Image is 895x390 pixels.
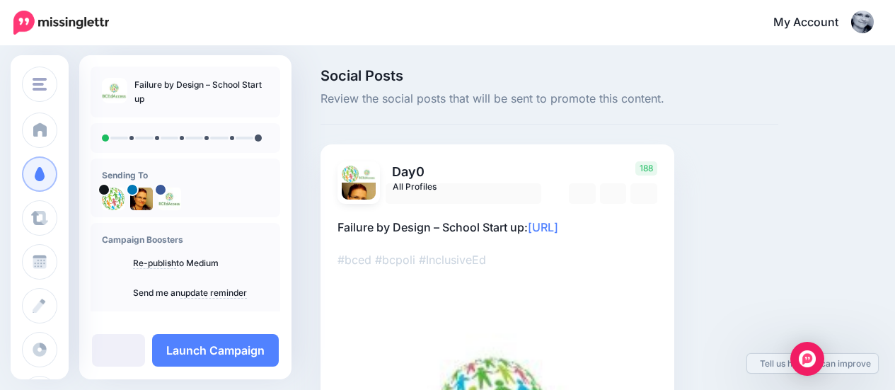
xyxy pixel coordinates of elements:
span: All Profiles [393,179,524,194]
h4: Campaign Boosters [102,234,269,245]
p: Failure by Design – School Start up: [337,218,657,236]
a: [URL] [528,220,558,234]
div: Open Intercom Messenger [790,342,824,376]
span: Review the social posts that will be sent to promote this content. [321,90,778,108]
a: All Profiles [386,183,541,204]
p: #bced #bcpoli #InclusiveEd [337,251,657,269]
img: 24067852_867742030017529_6061407508615199506_n-bsa31260.jpg [158,188,181,210]
a: Tell us how we can improve [747,354,878,373]
img: 24067852_867742030017529_6061407508615199506_n-bsa31260.jpg [359,166,376,183]
img: 1516780705393-78207.png [130,188,153,210]
p: Day [386,161,543,182]
img: Missinglettr [13,11,109,35]
a: update reminder [180,287,247,299]
p: to Medium [133,257,269,270]
img: 5-FNid7e-21501.jpg [102,188,125,210]
p: Failure by Design – School Start up [134,78,269,106]
img: c24e30c851abee49b9d18ed91a6cf1df_thumb.jpg [102,78,127,103]
a: Re-publish [133,258,176,269]
span: Social Posts [321,69,778,83]
img: menu.png [33,78,47,91]
img: 5-FNid7e-21501.jpg [342,166,359,183]
img: 1516780705393-78207.png [342,183,376,217]
p: Send me an [133,287,269,299]
span: 188 [635,161,657,176]
a: My Account [759,6,874,40]
span: 0 [416,164,425,179]
h4: Sending To [102,170,269,180]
